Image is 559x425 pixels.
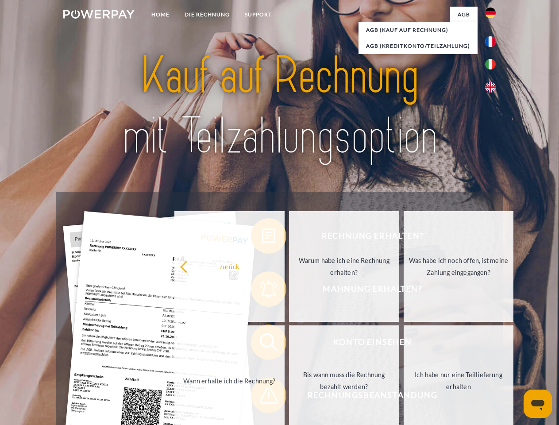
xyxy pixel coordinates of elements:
[63,10,135,19] img: logo-powerpay-white.svg
[450,7,478,23] a: agb
[359,22,478,38] a: AGB (Kauf auf Rechnung)
[294,369,394,393] div: Bis wann muss die Rechnung bezahlt werden?
[524,390,552,418] iframe: Schaltfläche zum Öffnen des Messaging-Fensters
[485,59,496,70] img: it
[404,211,514,322] a: Was habe ich noch offen, ist meine Zahlung eingegangen?
[180,260,279,272] div: zurück
[485,36,496,47] img: fr
[409,255,509,278] div: Was habe ich noch offen, ist meine Zahlung eingegangen?
[485,82,496,93] img: en
[144,7,177,23] a: Home
[85,42,474,170] img: title-powerpay_de.svg
[294,255,394,278] div: Warum habe ich eine Rechnung erhalten?
[177,7,237,23] a: DIE RECHNUNG
[409,369,509,393] div: Ich habe nur eine Teillieferung erhalten
[180,375,279,386] div: Wann erhalte ich die Rechnung?
[485,8,496,18] img: de
[359,38,478,54] a: AGB (Kreditkonto/Teilzahlung)
[237,7,279,23] a: SUPPORT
